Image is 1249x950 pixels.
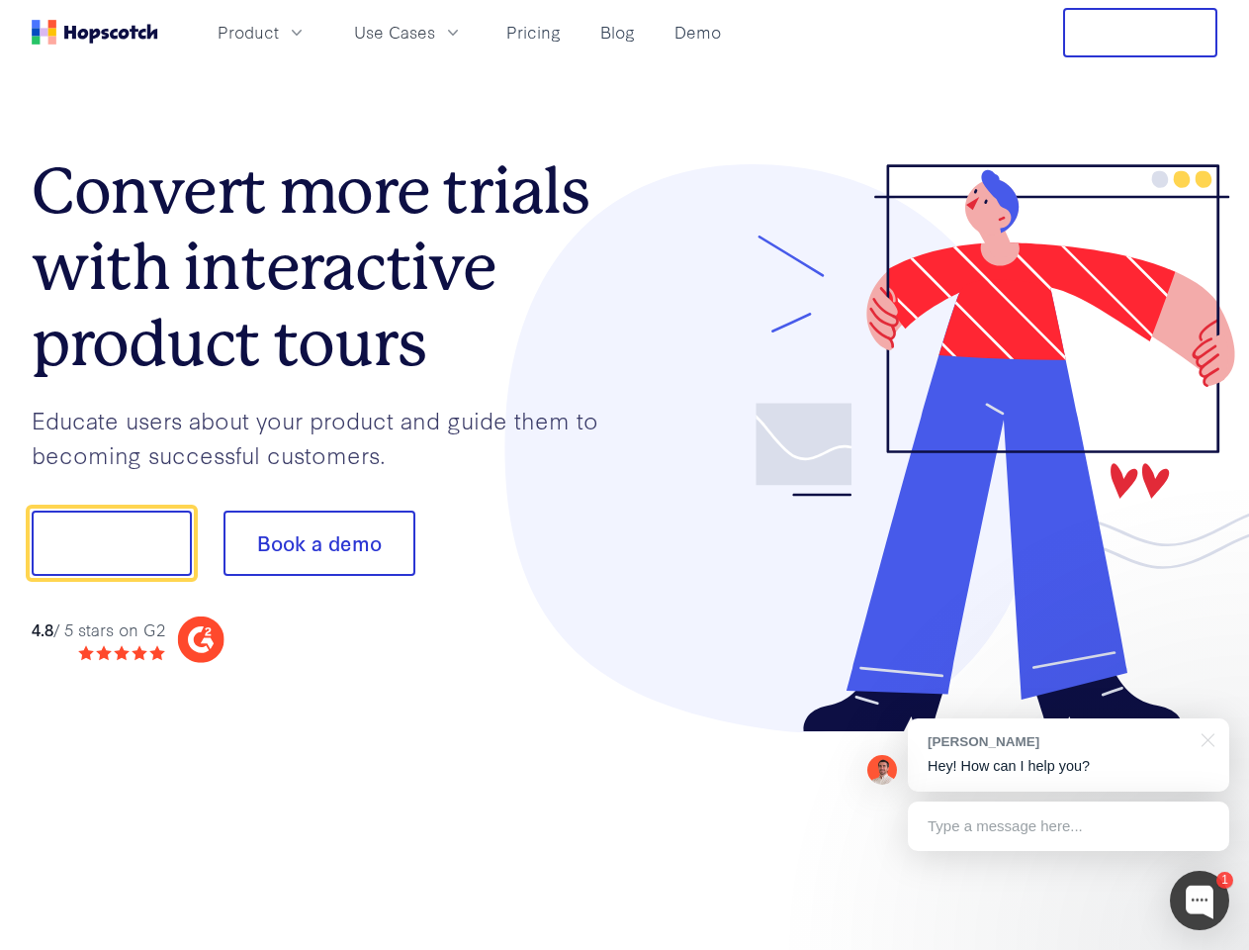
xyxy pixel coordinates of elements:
button: Show me! [32,511,192,576]
button: Free Trial [1063,8,1217,57]
span: Use Cases [354,20,435,45]
p: Hey! How can I help you? [928,756,1209,777]
a: Demo [667,16,729,48]
strong: 4.8 [32,617,53,640]
h1: Convert more trials with interactive product tours [32,153,625,381]
a: Blog [592,16,643,48]
img: Mark Spera [867,755,897,785]
p: Educate users about your product and guide them to becoming successful customers. [32,403,625,471]
div: [PERSON_NAME] [928,732,1190,751]
div: 1 [1216,872,1233,889]
a: Home [32,20,158,45]
button: Use Cases [342,16,475,48]
span: Product [218,20,279,45]
a: Pricing [498,16,569,48]
button: Book a demo [223,511,415,576]
button: Product [206,16,318,48]
div: / 5 stars on G2 [32,617,165,642]
div: Type a message here... [908,802,1229,851]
